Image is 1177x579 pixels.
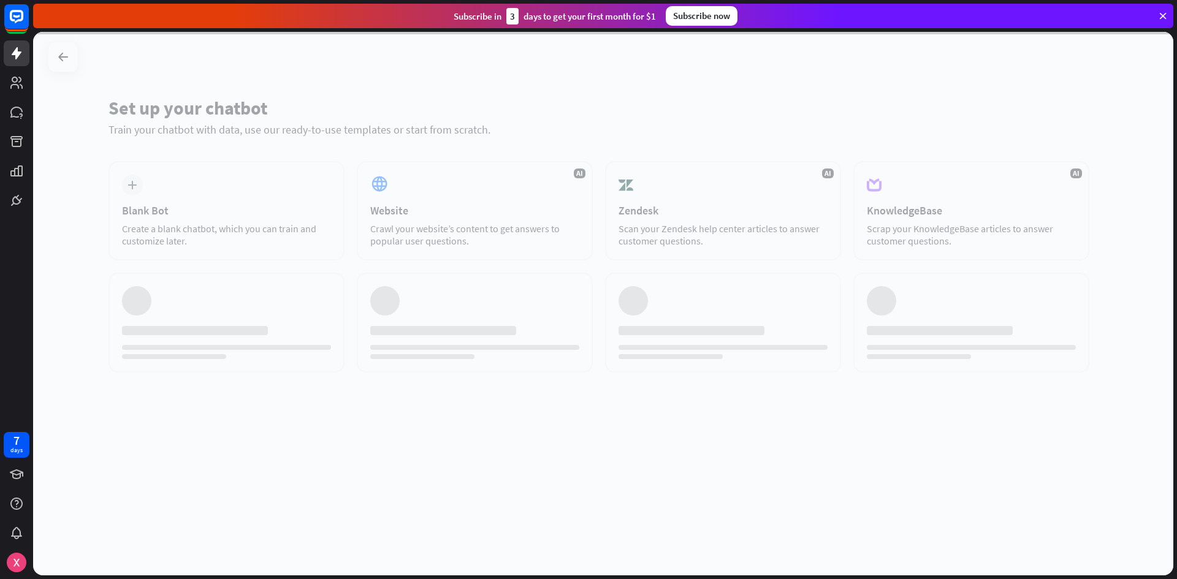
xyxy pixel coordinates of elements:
[13,435,20,446] div: 7
[454,8,656,25] div: Subscribe in days to get your first month for $1
[506,8,519,25] div: 3
[4,432,29,458] a: 7 days
[10,446,23,455] div: days
[666,6,737,26] div: Subscribe now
